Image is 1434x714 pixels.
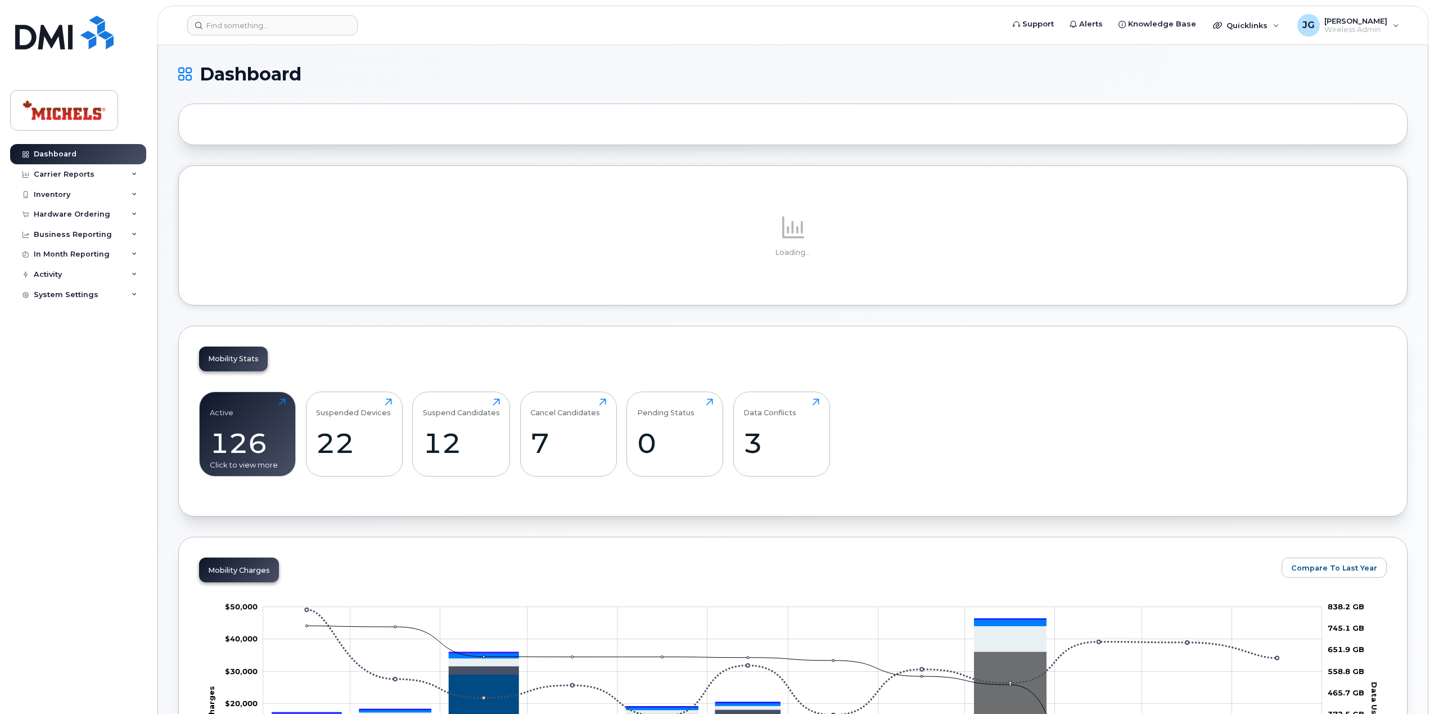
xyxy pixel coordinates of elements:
[530,426,606,460] div: 7
[316,426,392,460] div: 22
[530,398,600,417] div: Cancel Candidates
[1328,666,1364,675] tspan: 558.8 GB
[225,666,258,675] tspan: $30,000
[423,426,500,460] div: 12
[1328,645,1364,654] tspan: 651.9 GB
[1328,688,1364,697] tspan: 465.7 GB
[200,66,301,83] span: Dashboard
[210,398,286,470] a: Active126Click to view more
[225,601,258,610] g: $0
[1291,563,1377,573] span: Compare To Last Year
[225,699,258,708] tspan: $20,000
[225,666,258,675] g: $0
[210,398,233,417] div: Active
[743,398,819,470] a: Data Conflicts3
[210,426,286,460] div: 126
[210,460,286,470] div: Click to view more
[225,634,258,643] g: $0
[743,398,796,417] div: Data Conflicts
[225,699,258,708] g: $0
[637,398,713,470] a: Pending Status0
[1328,623,1364,632] tspan: 745.1 GB
[637,398,695,417] div: Pending Status
[316,398,391,417] div: Suspended Devices
[1282,558,1387,578] button: Compare To Last Year
[423,398,500,417] div: Suspend Candidates
[199,248,1387,258] p: Loading...
[225,634,258,643] tspan: $40,000
[530,398,606,470] a: Cancel Candidates7
[225,601,258,610] tspan: $50,000
[423,398,500,470] a: Suspend Candidates12
[1328,601,1364,610] tspan: 838.2 GB
[743,426,819,460] div: 3
[637,426,713,460] div: 0
[316,398,392,470] a: Suspended Devices22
